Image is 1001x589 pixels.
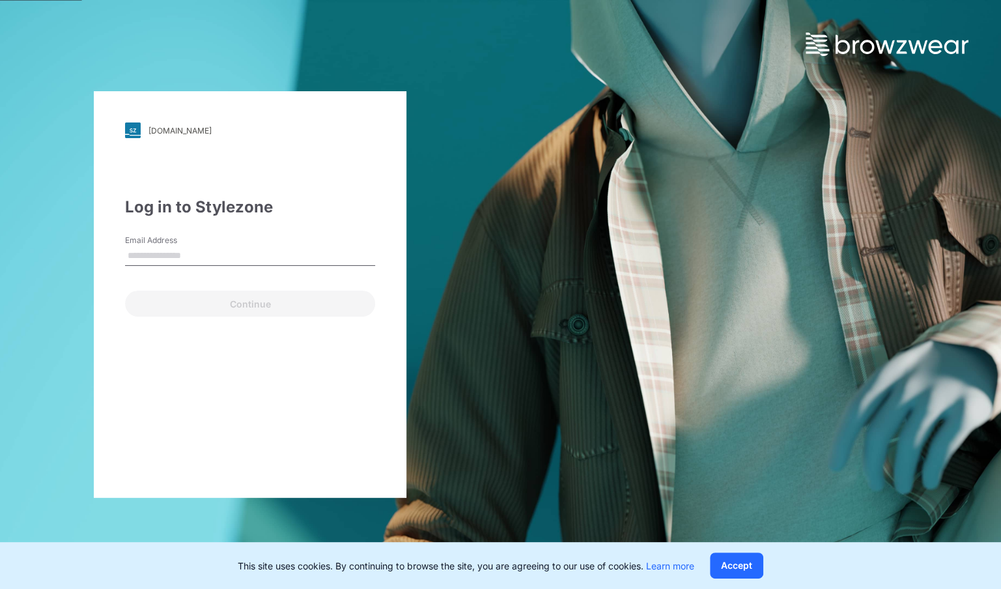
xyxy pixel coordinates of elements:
a: [DOMAIN_NAME] [125,122,375,138]
button: Accept [710,553,763,579]
div: Log in to Stylezone [125,195,375,219]
img: svg+xml;base64,PHN2ZyB3aWR0aD0iMjgiIGhlaWdodD0iMjgiIHZpZXdCb3g9IjAgMCAyOCAyOCIgZmlsbD0ibm9uZSIgeG... [125,122,141,138]
a: Learn more [646,560,694,571]
div: [DOMAIN_NAME] [148,126,212,136]
img: browzwear-logo.73288ffb.svg [806,33,968,56]
label: Email Address [125,235,216,246]
p: This site uses cookies. By continuing to browse the site, you are agreeing to our use of cookies. [238,559,694,573]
